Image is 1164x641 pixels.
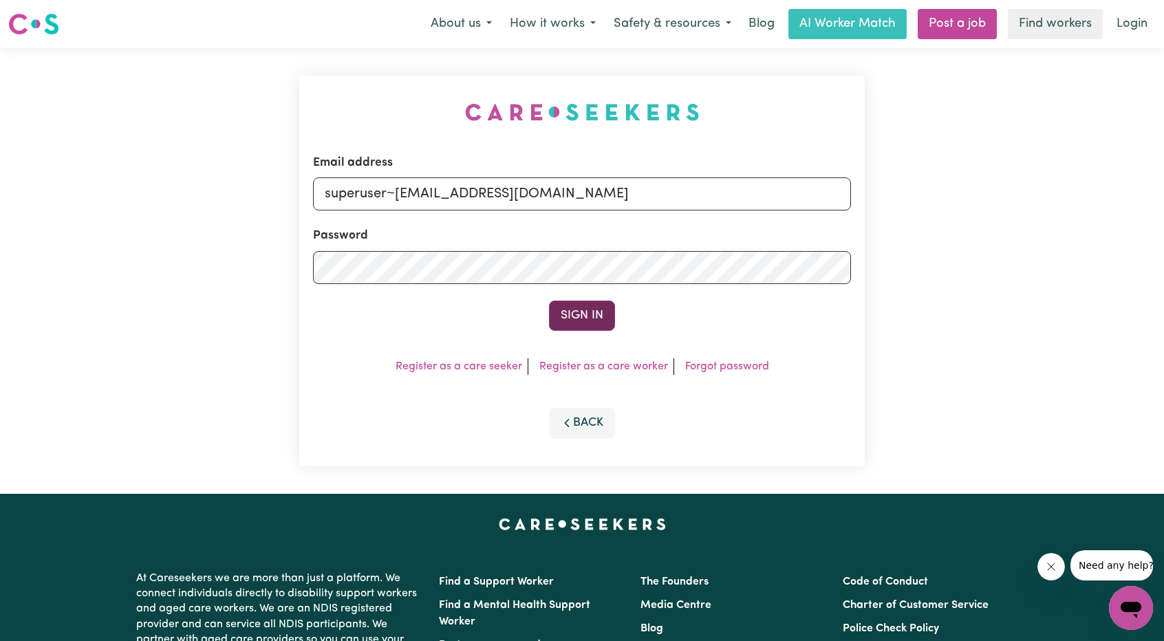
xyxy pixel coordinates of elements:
[1108,9,1156,39] a: Login
[313,154,393,172] label: Email address
[549,408,615,438] button: Back
[843,623,939,634] a: Police Check Policy
[8,10,83,21] span: Need any help?
[685,361,769,372] a: Forgot password
[396,361,522,372] a: Register as a care seeker
[740,9,783,39] a: Blog
[788,9,907,39] a: AI Worker Match
[640,576,709,587] a: The Founders
[313,177,851,210] input: Email address
[549,301,615,331] button: Sign In
[1008,9,1103,39] a: Find workers
[605,10,740,39] button: Safety & resources
[1070,550,1153,580] iframe: Message from company
[501,10,605,39] button: How it works
[843,576,928,587] a: Code of Conduct
[8,8,59,40] a: Careseekers logo
[640,623,663,634] a: Blog
[1109,586,1153,630] iframe: Button to launch messaging window
[422,10,501,39] button: About us
[843,600,989,611] a: Charter of Customer Service
[439,600,590,627] a: Find a Mental Health Support Worker
[499,519,666,530] a: Careseekers home page
[8,12,59,36] img: Careseekers logo
[1037,553,1065,580] iframe: Close message
[313,227,368,245] label: Password
[439,576,554,587] a: Find a Support Worker
[640,600,711,611] a: Media Centre
[918,9,997,39] a: Post a job
[539,361,668,372] a: Register as a care worker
